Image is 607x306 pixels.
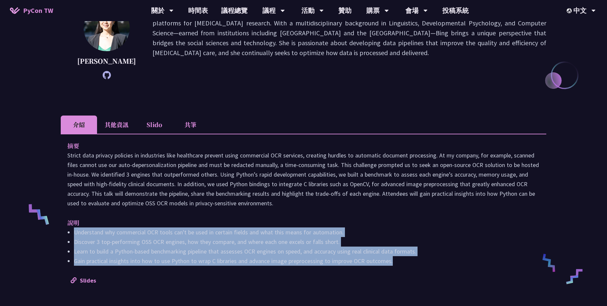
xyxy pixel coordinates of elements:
[97,116,136,134] li: 其他資訊
[71,277,96,284] a: Slides
[61,116,97,134] li: 介紹
[84,5,130,51] img: Bing Wang
[567,8,573,13] img: Locale Icon
[3,2,60,19] a: PyCon TW
[74,247,540,256] li: Learn to build a Python-based benchmarking pipeline that assesses OCR engines on speed, and accur...
[67,218,526,227] p: 說明
[172,116,209,134] li: 共筆
[74,256,540,266] li: Gain practical insights into how to use Python to wrap C libraries and advance image preprocessin...
[67,151,540,208] p: Strict data privacy policies in industries like healthcare prevent using commercial OCR services,...
[23,6,53,16] span: PyCon TW
[74,227,540,237] li: Understand why commercial OCR tools can't be used in certain fields and what this means for autom...
[74,237,540,247] li: Discover 3 top-performing OSS OCR engines, how they compare, and where each one excels or falls s...
[136,116,172,134] li: Slido
[77,56,136,66] p: [PERSON_NAME]
[152,8,546,76] p: [PERSON_NAME] is a Software Engineer at [GEOGRAPHIC_DATA], a healthcare technology company focuse...
[10,7,20,14] img: Home icon of PyCon TW 2025
[67,141,526,151] p: 摘要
